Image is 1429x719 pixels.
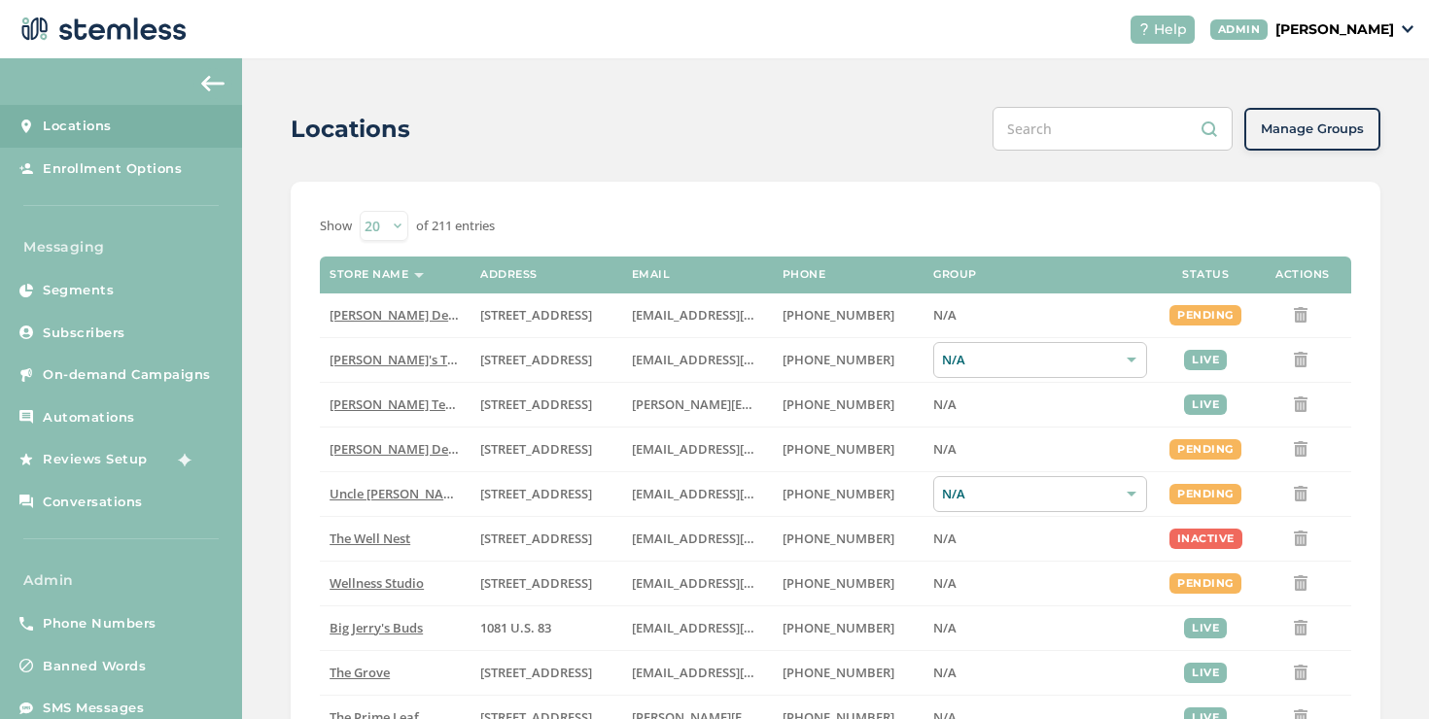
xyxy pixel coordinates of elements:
[291,112,410,147] h2: Locations
[480,575,611,592] label: 123 Main Street
[632,486,763,502] label: christian@uncleherbsak.com
[933,268,977,281] label: Group
[480,307,611,324] label: 17523 Ventura Boulevard
[783,441,914,458] label: (818) 561-0790
[480,441,611,458] label: 17523 Ventura Boulevard
[480,352,611,368] label: 123 East Main Street
[480,485,592,502] span: [STREET_ADDRESS]
[933,441,1147,458] label: N/A
[1169,305,1241,325] div: pending
[783,619,894,636] span: [PHONE_NUMBER]
[783,395,894,413] span: [PHONE_NUMBER]
[162,440,201,479] img: glitter-stars-b7820f95.gif
[330,664,390,681] span: The Grove
[330,351,500,368] span: [PERSON_NAME]'s Test Store
[1184,394,1227,415] div: live
[43,657,146,676] span: Banned Words
[1169,439,1241,460] div: pending
[480,396,611,413] label: 5241 Center Boulevard
[480,530,592,547] span: [STREET_ADDRESS]
[632,441,763,458] label: arman91488@gmail.com
[330,619,423,636] span: Big Jerry's Buds
[632,619,844,636] span: [EMAIL_ADDRESS][DOMAIN_NAME]
[330,268,408,281] label: Store name
[330,306,482,324] span: [PERSON_NAME] Delivery
[632,665,763,681] label: dexter@thegroveca.com
[783,485,894,502] span: [PHONE_NUMBER]
[632,395,943,413] span: [PERSON_NAME][EMAIL_ADDRESS][DOMAIN_NAME]
[43,117,112,136] span: Locations
[783,574,894,592] span: [PHONE_NUMBER]
[632,485,844,502] span: [EMAIL_ADDRESS][DOMAIN_NAME]
[1261,120,1364,139] span: Manage Groups
[330,665,461,681] label: The Grove
[1332,626,1429,719] iframe: Chat Widget
[43,408,135,428] span: Automations
[1182,268,1229,281] label: Status
[632,531,763,547] label: vmrobins@gmail.com
[1154,19,1187,40] span: Help
[16,10,187,49] img: logo-dark-0685b13c.svg
[480,665,611,681] label: 8155 Center Street
[1169,484,1241,504] div: pending
[43,699,144,718] span: SMS Messages
[933,620,1147,636] label: N/A
[330,531,461,547] label: The Well Nest
[201,76,225,91] img: icon-arrow-back-accent-c549486e.svg
[933,531,1147,547] label: N/A
[783,306,894,324] span: [PHONE_NUMBER]
[1184,663,1227,683] div: live
[480,440,592,458] span: [STREET_ADDRESS]
[783,440,894,458] span: [PHONE_NUMBER]
[43,493,143,512] span: Conversations
[1184,350,1227,370] div: live
[632,664,844,681] span: [EMAIL_ADDRESS][DOMAIN_NAME]
[1169,573,1241,594] div: pending
[43,159,182,179] span: Enrollment Options
[330,395,490,413] span: [PERSON_NAME] Test store
[993,107,1233,151] input: Search
[1138,23,1150,35] img: icon-help-white-03924b79.svg
[1169,529,1242,549] div: inactive
[1402,25,1413,33] img: icon_down-arrow-small-66adaf34.svg
[933,476,1147,512] div: N/A
[783,396,914,413] label: (503) 332-4545
[330,440,492,458] span: [PERSON_NAME] Delivery 4
[480,351,592,368] span: [STREET_ADDRESS]
[632,268,671,281] label: Email
[480,620,611,636] label: 1081 U.S. 83
[783,575,914,592] label: (269) 929-8463
[480,664,592,681] span: [STREET_ADDRESS]
[1275,19,1394,40] p: [PERSON_NAME]
[783,665,914,681] label: (619) 600-1269
[783,531,914,547] label: (269) 929-8463
[330,486,461,502] label: Uncle Herb’s King Circle
[933,665,1147,681] label: N/A
[330,530,410,547] span: The Well Nest
[480,574,592,592] span: [STREET_ADDRESS]
[632,620,763,636] label: info@bigjerrysbuds.com
[783,351,894,368] span: [PHONE_NUMBER]
[43,450,148,469] span: Reviews Setup
[632,440,844,458] span: [EMAIL_ADDRESS][DOMAIN_NAME]
[480,395,592,413] span: [STREET_ADDRESS]
[1184,618,1227,638] div: live
[480,531,611,547] label: 1005 4th Avenue
[783,620,914,636] label: (580) 539-1118
[330,620,461,636] label: Big Jerry's Buds
[1244,108,1380,151] button: Manage Groups
[330,574,424,592] span: Wellness Studio
[43,324,125,343] span: Subscribers
[632,574,844,592] span: [EMAIL_ADDRESS][DOMAIN_NAME]
[330,352,461,368] label: Brian's Test Store
[43,614,157,633] span: Phone Numbers
[320,217,352,236] label: Show
[1210,19,1269,40] div: ADMIN
[43,365,211,385] span: On-demand Campaigns
[933,396,1147,413] label: N/A
[330,485,540,502] span: Uncle [PERSON_NAME]’s King Circle
[43,281,114,300] span: Segments
[632,306,844,324] span: [EMAIL_ADDRESS][DOMAIN_NAME]
[632,396,763,413] label: swapnil@stemless.co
